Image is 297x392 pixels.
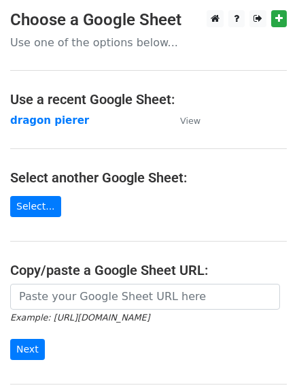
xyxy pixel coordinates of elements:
[10,169,287,186] h4: Select another Google Sheet:
[10,114,89,127] a: dragon pierer
[10,284,280,310] input: Paste your Google Sheet URL here
[10,339,45,360] input: Next
[10,35,287,50] p: Use one of the options below...
[167,114,200,127] a: View
[10,91,287,108] h4: Use a recent Google Sheet:
[10,262,287,278] h4: Copy/paste a Google Sheet URL:
[10,312,150,323] small: Example: [URL][DOMAIN_NAME]
[180,116,200,126] small: View
[10,10,287,30] h3: Choose a Google Sheet
[10,196,61,217] a: Select...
